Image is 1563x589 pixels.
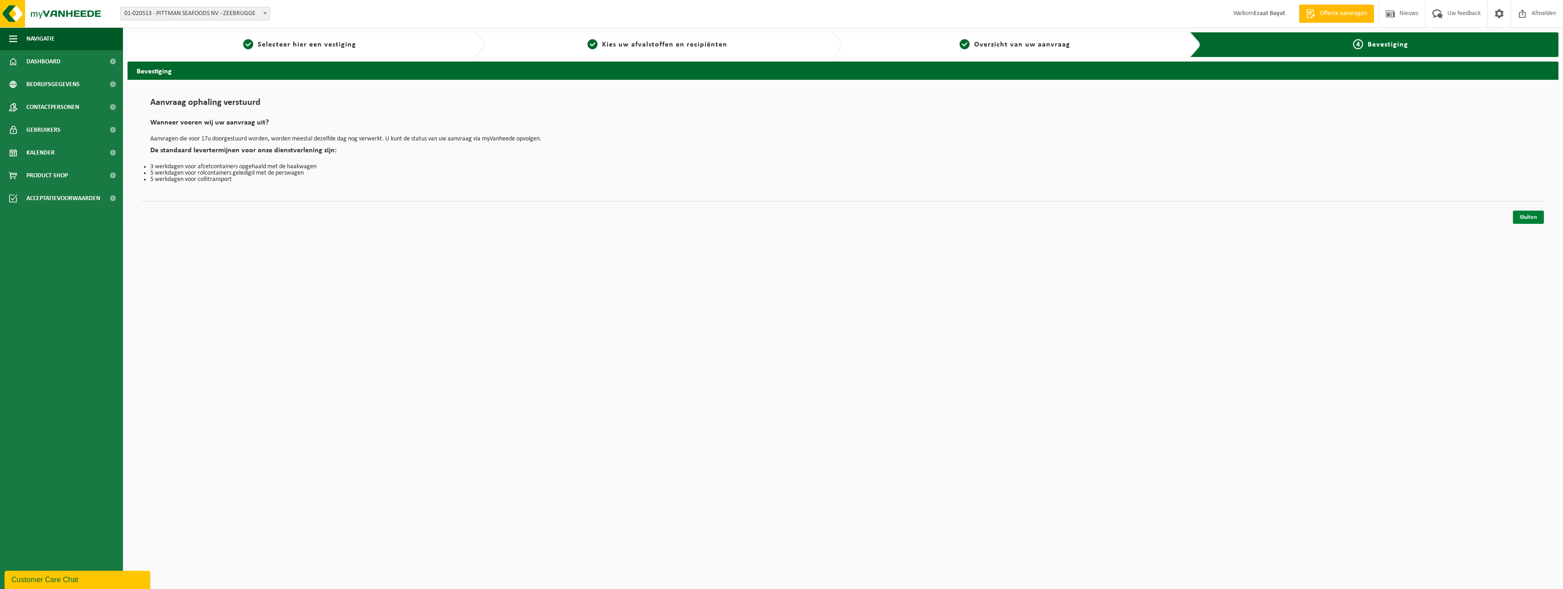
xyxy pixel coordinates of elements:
[602,41,727,48] span: Kies uw afvalstoffen en recipiënten
[26,50,61,73] span: Dashboard
[26,141,55,164] span: Kalender
[150,136,1536,142] p: Aanvragen die voor 17u doorgestuurd worden, worden meestal dezelfde dag nog verwerkt. U kunt de s...
[258,41,356,48] span: Selecteer hier een vestiging
[150,147,1536,159] h2: De standaard levertermijnen voor onze dienstverlening zijn:
[26,27,55,50] span: Navigatie
[974,41,1070,48] span: Overzicht van uw aanvraag
[132,39,467,50] a: 1Selecteer hier een vestiging
[121,7,270,20] span: 01-020513 - PITTMAN SEAFOODS NV - ZEEBRUGGE
[26,96,79,119] span: Contactpersonen
[1299,5,1374,23] a: Offerte aanvragen
[848,39,1183,50] a: 3Overzicht van uw aanvraag
[587,39,598,49] span: 2
[243,39,253,49] span: 1
[960,39,970,49] span: 3
[490,39,825,50] a: 2Kies uw afvalstoffen en recipiënten
[26,73,80,96] span: Bedrijfsgegevens
[120,7,270,21] span: 01-020513 - PITTMAN SEAFOODS NV - ZEEBRUGGE
[150,170,1536,176] li: 5 werkdagen voor rolcontainers geledigd met de perswagen
[1513,211,1544,224] a: Sluiten
[1254,10,1285,17] strong: Ezaat Bayat
[1368,41,1408,48] span: Bevestiging
[128,62,1558,79] h2: Bevestiging
[1353,39,1363,49] span: 4
[150,98,1536,112] h1: Aanvraag ophaling verstuurd
[1318,9,1369,18] span: Offerte aanvragen
[26,187,100,210] span: Acceptatievoorwaarden
[150,119,1536,131] h2: Wanneer voeren wij uw aanvraag uit?
[150,176,1536,183] li: 5 werkdagen voor collitransport
[5,569,152,589] iframe: chat widget
[26,164,68,187] span: Product Shop
[26,119,61,141] span: Gebruikers
[150,164,1536,170] li: 3 werkdagen voor afzetcontainers opgehaald met de haakwagen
